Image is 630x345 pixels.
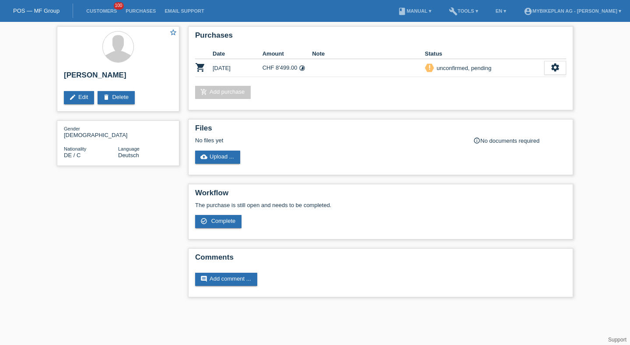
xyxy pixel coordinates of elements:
[608,337,626,343] a: Support
[195,189,566,202] h2: Workflow
[473,137,566,144] div: No documents required
[64,152,80,158] span: Germany / C / 12.01.2015
[64,91,94,104] a: editEdit
[82,8,121,14] a: Customers
[425,49,544,59] th: Status
[524,7,532,16] i: account_circle
[103,94,110,101] i: delete
[200,218,207,225] i: check_circle_outline
[444,8,483,14] a: buildTools ▾
[169,28,177,36] i: star_border
[195,86,251,99] a: add_shopping_cartAdd purchase
[427,64,433,70] i: priority_high
[195,151,240,164] a: cloud_uploadUpload ...
[64,126,80,131] span: Gender
[211,218,236,224] span: Complete
[312,49,425,59] th: Note
[195,62,206,73] i: POSP00027734
[121,8,160,14] a: Purchases
[473,137,480,144] i: info_outline
[519,8,626,14] a: account_circleMybikeplan AG - [PERSON_NAME] ▾
[69,94,76,101] i: edit
[299,65,305,71] i: Instalments (48 instalments)
[213,49,262,59] th: Date
[550,63,560,72] i: settings
[195,273,257,286] a: commentAdd comment ...
[13,7,59,14] a: POS — MF Group
[434,63,491,73] div: unconfirmed, pending
[195,253,566,266] h2: Comments
[200,275,207,282] i: comment
[195,31,566,44] h2: Purchases
[64,125,118,138] div: [DEMOGRAPHIC_DATA]
[118,152,139,158] span: Deutsch
[195,137,462,144] div: No files yet
[169,28,177,38] a: star_border
[195,215,241,228] a: check_circle_outline Complete
[200,153,207,160] i: cloud_upload
[200,88,207,95] i: add_shopping_cart
[213,59,262,77] td: [DATE]
[195,124,566,137] h2: Files
[64,146,86,151] span: Nationality
[160,8,208,14] a: Email Support
[449,7,458,16] i: build
[98,91,135,104] a: deleteDelete
[118,146,140,151] span: Language
[114,2,124,10] span: 100
[262,59,312,77] td: CHF 8'499.00
[398,7,406,16] i: book
[64,71,172,84] h2: [PERSON_NAME]
[491,8,511,14] a: EN ▾
[195,202,566,208] p: The purchase is still open and needs to be completed.
[262,49,312,59] th: Amount
[393,8,436,14] a: bookManual ▾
